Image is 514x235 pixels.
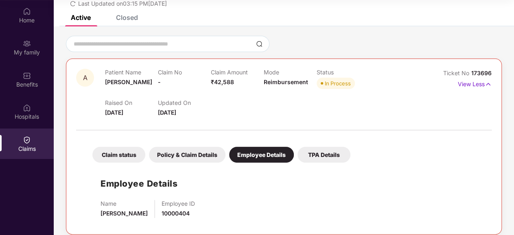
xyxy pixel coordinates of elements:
[317,69,370,76] p: Status
[23,136,31,144] img: svg+xml;base64,PHN2ZyBpZD0iQ2xhaW0iIHhtbG5zPSJodHRwOi8vd3d3LnczLm9yZy8yMDAwL3N2ZyIgd2lkdGg9IjIwIi...
[443,70,471,76] span: Ticket No
[211,69,264,76] p: Claim Amount
[264,78,308,85] span: Reimbursement
[149,147,225,163] div: Policy & Claim Details
[105,78,152,85] span: [PERSON_NAME]
[101,177,177,190] h1: Employee Details
[471,70,492,76] span: 173696
[158,109,176,116] span: [DATE]
[256,41,262,47] img: svg+xml;base64,PHN2ZyBpZD0iU2VhcmNoLTMyeDMyIiB4bWxucz0iaHR0cDovL3d3dy53My5vcmcvMjAwMC9zdmciIHdpZH...
[325,79,351,87] div: In Process
[297,147,350,163] div: TPA Details
[158,78,161,85] span: -
[23,104,31,112] img: svg+xml;base64,PHN2ZyBpZD0iSG9zcGl0YWxzIiB4bWxucz0iaHR0cDovL3d3dy53My5vcmcvMjAwMC9zdmciIHdpZHRoPS...
[162,210,190,217] span: 10000404
[162,200,195,207] p: Employee ID
[264,69,317,76] p: Mode
[71,13,91,22] div: Active
[211,78,234,85] span: ₹42,588
[158,69,211,76] p: Claim No
[458,78,492,89] p: View Less
[105,109,123,116] span: [DATE]
[229,147,294,163] div: Employee Details
[158,99,211,106] p: Updated On
[101,210,148,217] span: [PERSON_NAME]
[23,39,31,48] img: svg+xml;base64,PHN2ZyB3aWR0aD0iMjAiIGhlaWdodD0iMjAiIHZpZXdCb3g9IjAgMCAyMCAyMCIgZmlsbD0ibm9uZSIgeG...
[105,99,158,106] p: Raised On
[23,72,31,80] img: svg+xml;base64,PHN2ZyBpZD0iQmVuZWZpdHMiIHhtbG5zPSJodHRwOi8vd3d3LnczLm9yZy8yMDAwL3N2ZyIgd2lkdGg9Ij...
[485,80,492,89] img: svg+xml;base64,PHN2ZyB4bWxucz0iaHR0cDovL3d3dy53My5vcmcvMjAwMC9zdmciIHdpZHRoPSIxNyIgaGVpZ2h0PSIxNy...
[105,69,158,76] p: Patient Name
[92,147,145,163] div: Claim status
[83,74,87,81] span: A
[116,13,138,22] div: Closed
[23,7,31,15] img: svg+xml;base64,PHN2ZyBpZD0iSG9tZSIgeG1sbnM9Imh0dHA6Ly93d3cudzMub3JnLzIwMDAvc3ZnIiB3aWR0aD0iMjAiIG...
[101,200,148,207] p: Name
